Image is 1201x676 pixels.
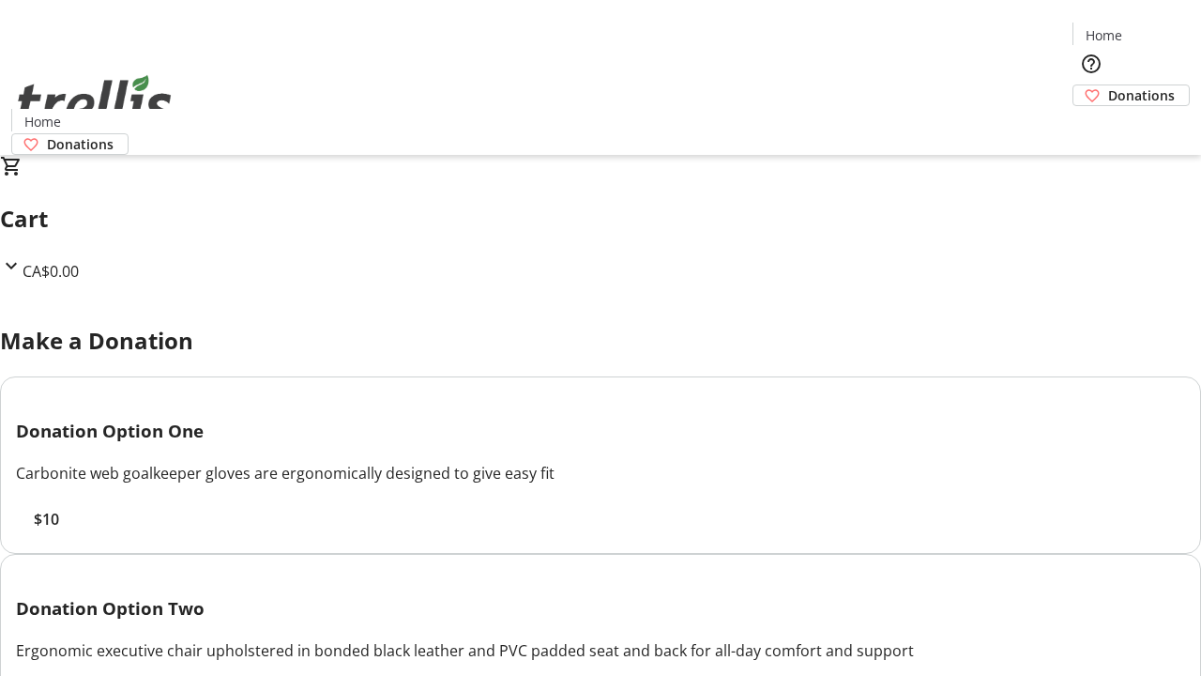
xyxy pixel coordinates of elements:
div: Ergonomic executive chair upholstered in bonded black leather and PVC padded seat and back for al... [16,639,1185,662]
span: CA$0.00 [23,261,79,282]
span: Home [24,112,61,131]
span: Home [1086,25,1122,45]
h3: Donation Option Two [16,595,1185,622]
a: Home [1073,25,1133,45]
a: Donations [11,133,129,155]
img: Orient E2E Organization yz4uE5cYhF's Logo [11,54,178,148]
span: $10 [34,508,59,530]
a: Home [12,112,72,131]
button: Help [1072,45,1110,83]
a: Donations [1072,84,1190,106]
button: $10 [16,508,76,530]
span: Donations [47,134,114,154]
h3: Donation Option One [16,418,1185,444]
button: Cart [1072,106,1110,144]
div: Carbonite web goalkeeper gloves are ergonomically designed to give easy fit [16,462,1185,484]
span: Donations [1108,85,1175,105]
